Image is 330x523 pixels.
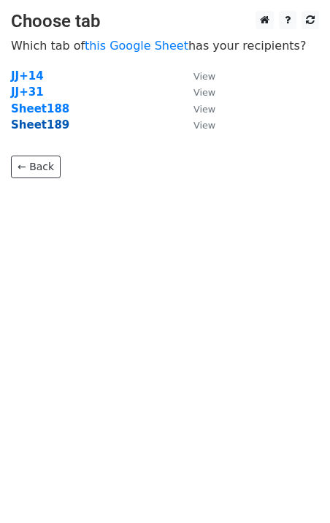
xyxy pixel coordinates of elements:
a: JJ+14 [11,69,44,83]
a: this Google Sheet [85,39,188,53]
a: View [179,102,215,115]
a: View [179,118,215,131]
small: View [193,104,215,115]
h3: Choose tab [11,11,319,32]
p: Which tab of has your recipients? [11,38,319,53]
a: Sheet188 [11,102,69,115]
small: View [193,120,215,131]
a: Sheet189 [11,118,69,131]
small: View [193,87,215,98]
a: ← Back [11,156,61,178]
a: JJ+31 [11,85,44,99]
small: View [193,71,215,82]
a: View [179,85,215,99]
iframe: Chat Widget [257,453,330,523]
a: View [179,69,215,83]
